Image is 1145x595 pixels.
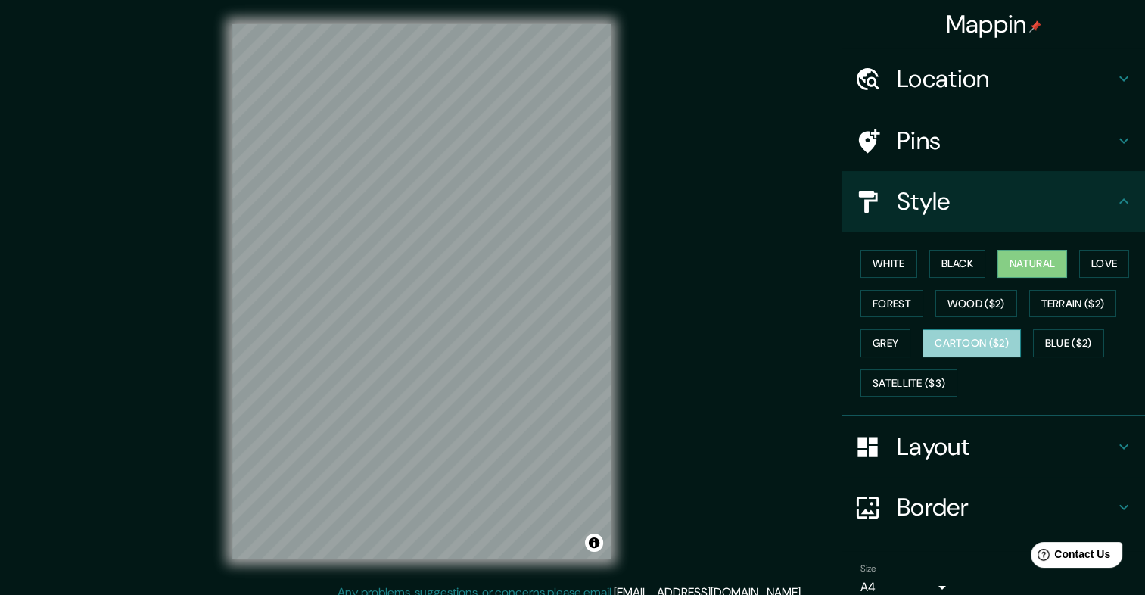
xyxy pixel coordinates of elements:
[232,24,611,559] canvas: Map
[997,250,1067,278] button: Natural
[842,171,1145,232] div: Style
[1029,20,1041,33] img: pin-icon.png
[923,329,1021,357] button: Cartoon ($2)
[897,126,1115,156] h4: Pins
[897,492,1115,522] h4: Border
[585,534,603,552] button: Toggle attribution
[935,290,1017,318] button: Wood ($2)
[842,416,1145,477] div: Layout
[1029,290,1117,318] button: Terrain ($2)
[860,562,876,575] label: Size
[842,48,1145,109] div: Location
[897,186,1115,217] h4: Style
[860,250,917,278] button: White
[946,9,1042,39] h4: Mappin
[860,329,910,357] button: Grey
[860,290,923,318] button: Forest
[1010,536,1128,578] iframe: Help widget launcher
[1079,250,1129,278] button: Love
[842,477,1145,537] div: Border
[929,250,986,278] button: Black
[897,431,1115,462] h4: Layout
[1033,329,1104,357] button: Blue ($2)
[897,64,1115,94] h4: Location
[860,369,957,397] button: Satellite ($3)
[842,111,1145,171] div: Pins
